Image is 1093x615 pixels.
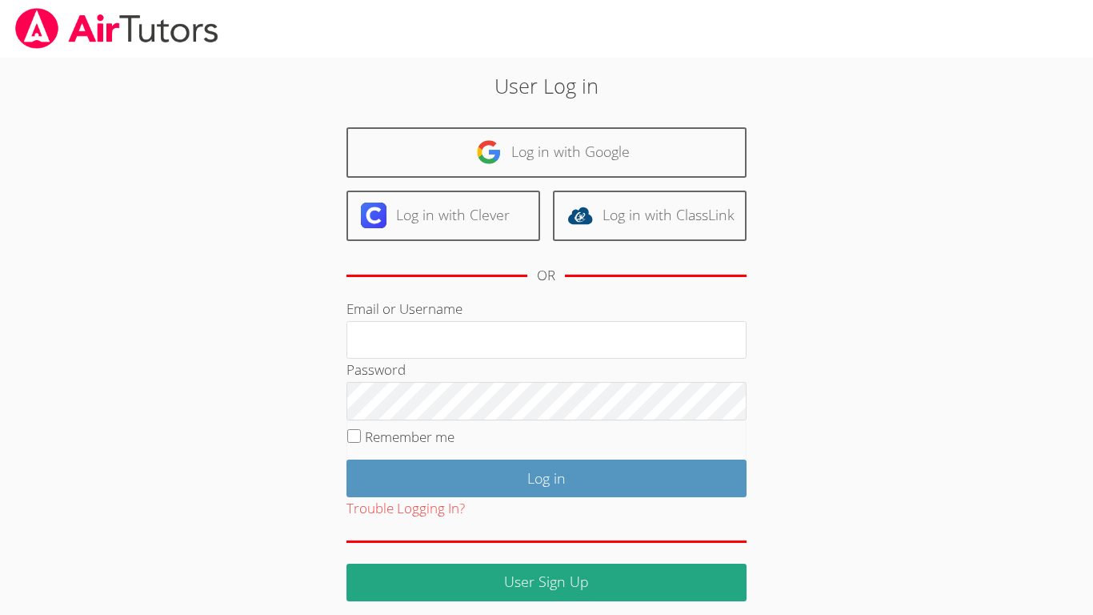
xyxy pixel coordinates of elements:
input: Log in [346,460,747,497]
img: airtutors_banner-c4298cdbf04f3fff15de1276eac7730deb9818008684d7c2e4769d2f7ddbe033.png [14,8,220,49]
label: Password [346,360,406,379]
img: google-logo-50288ca7cdecda66e5e0955fdab243c47b7ad437acaf1139b6f446037453330a.svg [476,139,502,165]
button: Trouble Logging In? [346,497,465,521]
h2: User Log in [251,70,842,101]
label: Remember me [365,428,454,446]
div: OR [537,264,555,287]
a: Log in with Google [346,127,747,178]
img: classlink-logo-d6bb404cc1216ec64c9a2012d9dc4662098be43eaf13dc465df04b49fa7ab582.svg [567,203,593,228]
a: User Sign Up [346,564,747,601]
label: Email or Username [346,299,462,318]
a: Log in with ClassLink [553,191,747,241]
img: clever-logo-6eab21bc6e7a338710f1a6ff85c0baf02591cd810cc4098c63d3a4b26e2feb20.svg [361,203,386,228]
a: Log in with Clever [346,191,540,241]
